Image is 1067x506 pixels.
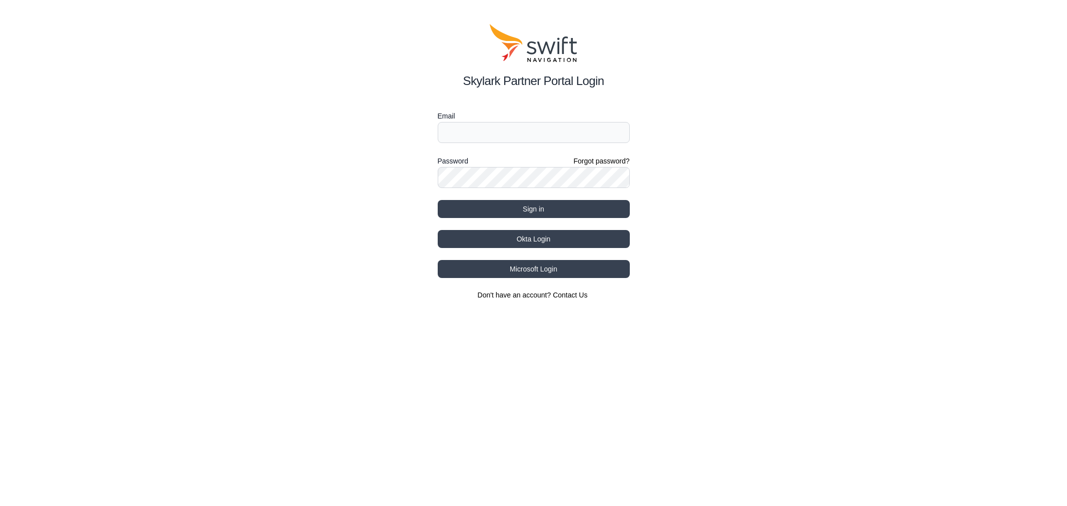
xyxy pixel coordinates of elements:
h2: Skylark Partner Portal Login [438,72,630,90]
button: Sign in [438,200,630,218]
a: Contact Us [553,291,587,299]
label: Email [438,110,630,122]
button: Okta Login [438,230,630,248]
button: Microsoft Login [438,260,630,278]
a: Forgot password? [573,156,629,166]
label: Password [438,155,468,167]
section: Don't have an account? [438,290,630,300]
